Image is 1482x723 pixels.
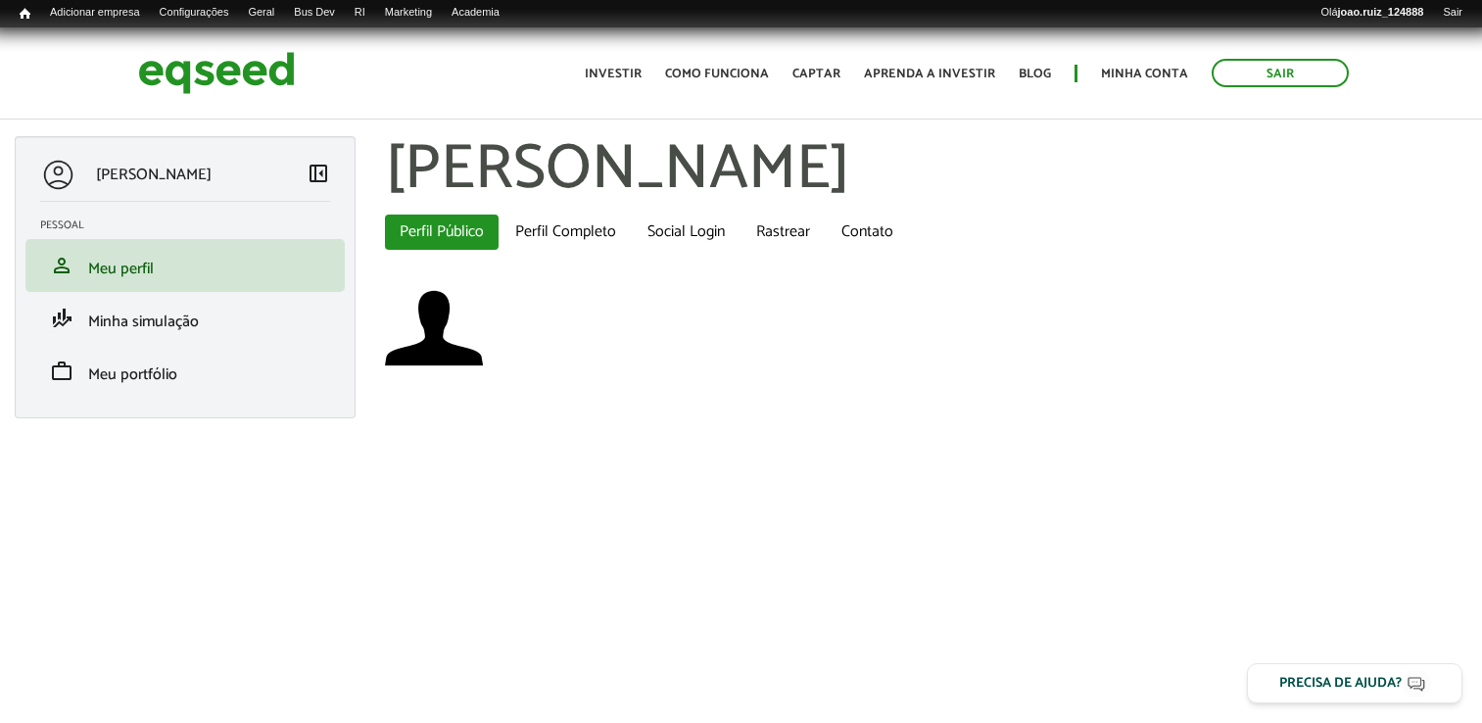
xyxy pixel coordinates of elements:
span: Minha simulação [88,309,199,335]
span: Início [20,7,30,21]
span: finance_mode [50,307,73,330]
strong: joao.ruiz_124888 [1338,6,1424,18]
a: Ver perfil do usuário. [385,279,483,377]
a: personMeu perfil [40,254,330,277]
a: finance_modeMinha simulação [40,307,330,330]
a: Social Login [633,215,740,250]
h2: Pessoal [40,219,345,231]
a: Minha conta [1101,68,1188,80]
li: Minha simulação [25,292,345,345]
img: Foto de João Pedro Ruiz de Oliveira da Silva [385,279,483,377]
span: Meu portfólio [88,361,177,388]
a: Colapsar menu [307,162,330,189]
a: Configurações [150,5,239,21]
a: Contato [827,215,908,250]
a: Como funciona [665,68,769,80]
a: Sair [1433,5,1472,21]
a: Perfil Completo [501,215,631,250]
img: EqSeed [138,47,295,99]
h1: [PERSON_NAME] [385,136,1467,205]
a: Início [10,5,40,24]
a: Rastrear [741,215,825,250]
a: Marketing [375,5,442,21]
a: Investir [585,68,642,80]
a: Sair [1212,59,1349,87]
a: Perfil Público [385,215,499,250]
li: Meu portfólio [25,345,345,398]
a: Blog [1019,68,1051,80]
span: Meu perfil [88,256,154,282]
a: Bus Dev [284,5,345,21]
a: Olájoao.ruiz_124888 [1311,5,1433,21]
a: Captar [792,68,840,80]
a: Geral [238,5,284,21]
a: Academia [442,5,509,21]
span: left_panel_close [307,162,330,185]
a: Adicionar empresa [40,5,150,21]
a: RI [345,5,375,21]
li: Meu perfil [25,239,345,292]
a: Aprenda a investir [864,68,995,80]
span: person [50,254,73,277]
span: work [50,360,73,383]
a: workMeu portfólio [40,360,330,383]
p: [PERSON_NAME] [96,166,212,184]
